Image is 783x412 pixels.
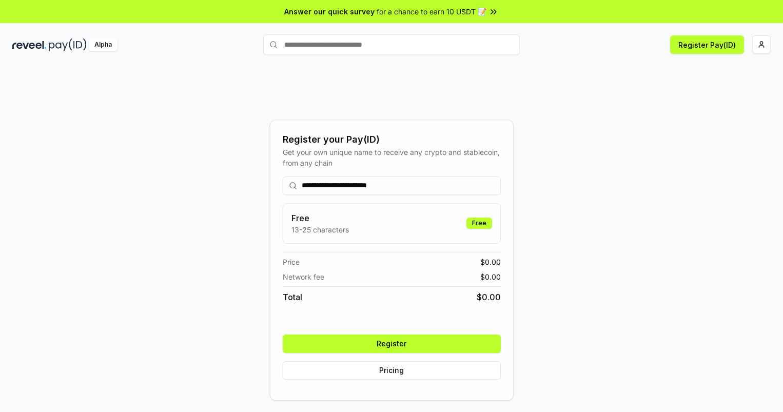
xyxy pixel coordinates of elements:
[283,271,324,282] span: Network fee
[284,6,375,17] span: Answer our quick survey
[283,291,302,303] span: Total
[49,38,87,51] img: pay_id
[466,218,492,229] div: Free
[477,291,501,303] span: $ 0.00
[480,257,501,267] span: $ 0.00
[283,361,501,380] button: Pricing
[283,257,300,267] span: Price
[283,132,501,147] div: Register your Pay(ID)
[377,6,486,17] span: for a chance to earn 10 USDT 📝
[291,224,349,235] p: 13-25 characters
[480,271,501,282] span: $ 0.00
[291,212,349,224] h3: Free
[670,35,744,54] button: Register Pay(ID)
[12,38,47,51] img: reveel_dark
[283,147,501,168] div: Get your own unique name to receive any crypto and stablecoin, from any chain
[283,335,501,353] button: Register
[89,38,118,51] div: Alpha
